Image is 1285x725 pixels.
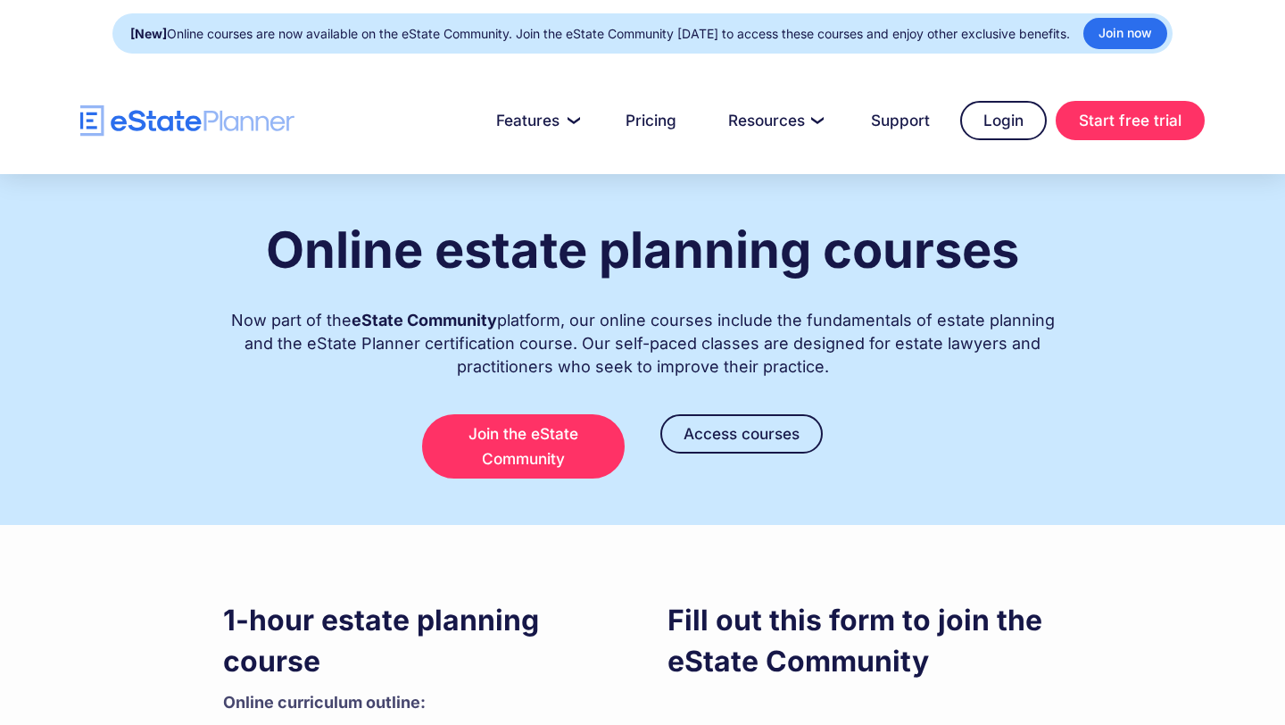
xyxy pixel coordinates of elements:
[1083,18,1167,49] a: Join now
[223,693,426,712] strong: Online curriculum outline: ‍
[960,101,1047,140] a: Login
[223,291,1062,379] div: Now part of the platform, our online courses include the fundamentals of estate planning and the ...
[1056,101,1205,140] a: Start free trial
[475,103,595,138] a: Features
[707,103,841,138] a: Resources
[667,600,1062,682] h3: Fill out this form to join the eState Community
[130,26,167,41] strong: [New]
[80,105,294,137] a: home
[660,414,823,454] a: Access courses
[604,103,698,138] a: Pricing
[850,103,951,138] a: Support
[352,311,497,329] strong: eState Community
[130,21,1070,46] div: Online courses are now available on the eState Community. Join the eState Community [DATE] to acc...
[266,222,1019,278] h1: Online estate planning courses
[223,600,618,682] h3: 1-hour estate planning course
[422,414,626,479] a: Join the eState Community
